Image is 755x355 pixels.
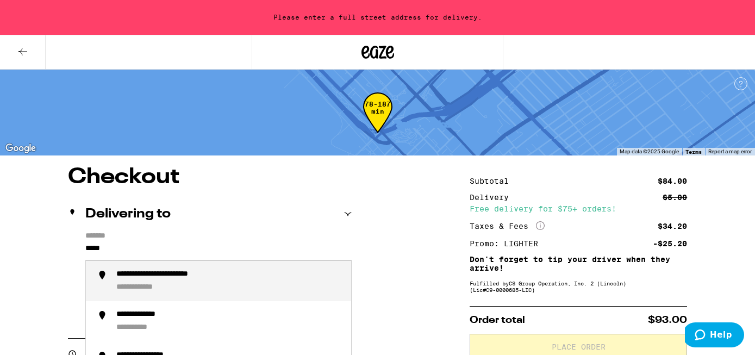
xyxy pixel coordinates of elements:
a: Open this area in Google Maps (opens a new window) [3,141,39,155]
div: -$25.20 [653,240,687,247]
iframe: Opens a widget where you can find more information [685,322,744,350]
div: $5.00 [663,194,687,201]
div: Free delivery for $75+ orders! [470,205,687,213]
h1: Checkout [68,166,352,188]
span: Map data ©2025 Google [620,148,679,154]
img: Google [3,141,39,155]
div: Fulfilled by CS Group Operation, Inc. 2 (Lincoln) (Lic# C9-0000685-LIC ) [470,280,687,293]
div: Subtotal [470,177,516,185]
div: $34.20 [658,222,687,230]
div: Promo: LIGHTER [470,240,546,247]
h2: Delivering to [85,208,171,221]
div: $84.00 [658,177,687,185]
span: $93.00 [648,315,687,325]
div: Taxes & Fees [470,221,545,231]
p: Don't forget to tip your driver when they arrive! [470,255,687,272]
a: Report a map error [708,148,752,154]
span: Order total [470,315,525,325]
div: Delivery [470,194,516,201]
span: Place Order [552,343,606,351]
a: Terms [685,148,702,155]
div: 78-187 min [363,101,392,141]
